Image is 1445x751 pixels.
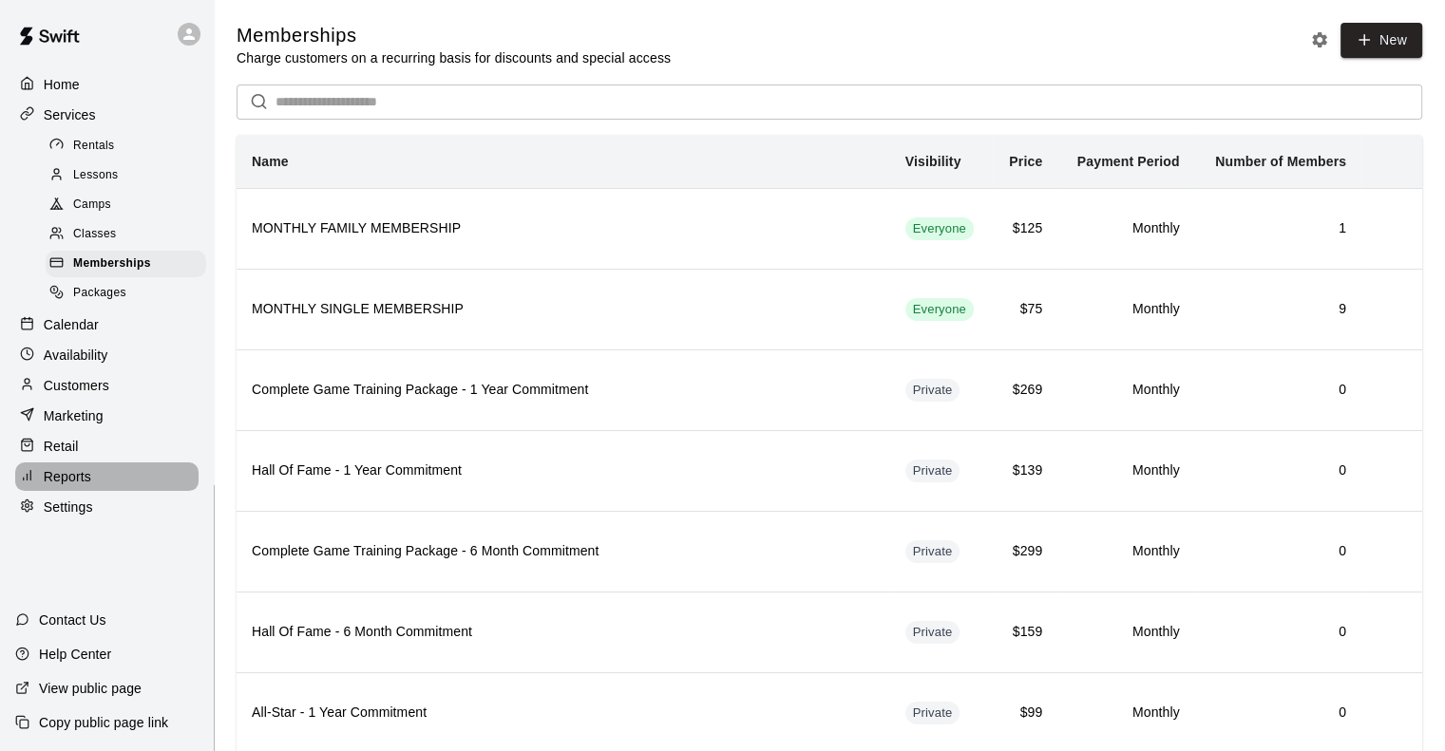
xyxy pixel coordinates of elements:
[46,191,214,220] a: Camps
[1007,218,1042,239] h6: $125
[905,379,960,402] div: This membership is hidden from the memberships page
[15,493,199,521] a: Settings
[1073,541,1179,562] h6: Monthly
[1077,154,1180,169] b: Payment Period
[1073,460,1179,481] h6: Monthly
[1340,23,1422,58] a: New
[46,221,206,248] div: Classes
[1210,541,1346,562] h6: 0
[15,462,199,491] a: Reports
[252,299,875,320] h6: MONTHLY SINGLE MEMBERSHIP
[905,154,961,169] b: Visibility
[73,284,126,303] span: Packages
[905,543,960,561] span: Private
[237,48,671,67] p: Charge customers on a recurring basis for discounts and special access
[73,196,111,215] span: Camps
[15,70,199,99] a: Home
[1073,299,1179,320] h6: Monthly
[46,131,214,160] a: Rentals
[39,679,142,698] p: View public page
[44,498,93,516] p: Settings
[46,220,214,250] a: Classes
[1009,154,1042,169] b: Price
[252,541,875,562] h6: Complete Game Training Package - 6 Month Commitment
[44,75,80,94] p: Home
[46,279,214,309] a: Packages
[905,704,960,723] span: Private
[905,621,960,644] div: This membership is hidden from the memberships page
[1210,460,1346,481] h6: 0
[905,298,974,321] div: This membership is visible to all customers
[252,380,875,401] h6: Complete Game Training Package - 1 Year Commitment
[44,105,96,124] p: Services
[905,624,960,642] span: Private
[1007,622,1042,643] h6: $159
[44,376,109,395] p: Customers
[252,460,875,481] h6: Hall Of Fame - 1 Year Commitment
[46,250,214,279] a: Memberships
[39,645,111,664] p: Help Center
[15,101,199,129] a: Services
[46,280,206,307] div: Packages
[73,166,119,185] span: Lessons
[905,702,960,724] div: This membership is hidden from the memberships page
[905,462,960,480] span: Private
[15,371,199,400] a: Customers
[1215,154,1346,169] b: Number of Members
[15,402,199,430] a: Marketing
[237,23,671,48] h5: Memberships
[44,406,104,425] p: Marketing
[1073,218,1179,239] h6: Monthly
[73,225,116,244] span: Classes
[252,622,875,643] h6: Hall Of Fame - 6 Month Commitment
[44,437,79,456] p: Retail
[15,341,199,369] a: Availability
[905,301,974,319] span: Everyone
[1007,299,1042,320] h6: $75
[44,346,108,365] p: Availability
[15,310,199,339] a: Calendar
[1007,703,1042,723] h6: $99
[39,713,168,732] p: Copy public page link
[44,315,99,334] p: Calendar
[1007,541,1042,562] h6: $299
[252,218,875,239] h6: MONTHLY FAMILY MEMBERSHIP
[1073,703,1179,723] h6: Monthly
[1210,622,1346,643] h6: 0
[905,382,960,400] span: Private
[905,220,974,238] span: Everyone
[73,254,151,273] span: Memberships
[1210,380,1346,401] h6: 0
[1210,218,1346,239] h6: 1
[44,467,91,486] p: Reports
[39,610,106,629] p: Contact Us
[1073,380,1179,401] h6: Monthly
[1210,299,1346,320] h6: 9
[1305,26,1334,54] button: Memberships settings
[905,217,974,240] div: This membership is visible to all customers
[15,432,199,460] a: Retail
[252,154,289,169] b: Name
[1007,460,1042,481] h6: $139
[1073,622,1179,643] h6: Monthly
[46,192,206,218] div: Camps
[1007,380,1042,401] h6: $269
[1210,703,1346,723] h6: 0
[46,162,206,189] div: Lessons
[46,133,206,160] div: Rentals
[46,251,206,277] div: Memberships
[46,160,214,190] a: Lessons
[73,137,115,156] span: Rentals
[905,460,960,482] div: This membership is hidden from the memberships page
[252,703,875,723] h6: All-Star - 1 Year Commitment
[905,540,960,563] div: This membership is hidden from the memberships page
